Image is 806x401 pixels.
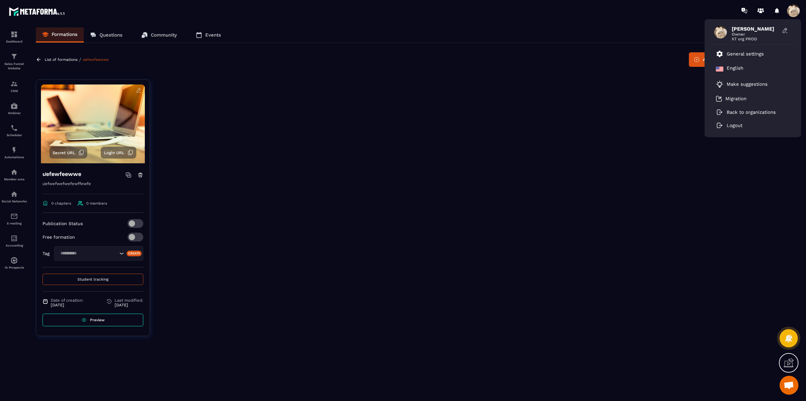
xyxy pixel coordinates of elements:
[689,52,736,67] button: Add a session
[10,31,18,38] img: formation
[53,150,75,155] span: Secret URL
[2,177,27,181] p: Member area
[2,200,27,203] p: Social Networks
[2,40,27,43] p: Dashboard
[84,27,129,43] a: Questions
[2,164,27,186] a: automationsautomationsMember area
[90,318,105,322] span: Preview
[51,201,71,206] span: 0 chapters
[45,57,77,62] a: List of formations
[10,212,18,220] img: email
[10,80,18,88] img: formation
[716,109,776,115] a: Back to organizations
[205,32,221,38] p: Events
[151,32,177,38] p: Community
[2,26,27,48] a: formationformationDashboard
[10,146,18,154] img: automations
[2,230,27,252] a: accountantaccountantAccounting
[83,57,109,62] a: ưefewfeewwe
[2,133,27,137] p: Scheduler
[727,51,764,57] p: General settings
[41,84,145,163] img: background
[10,102,18,110] img: automations
[135,27,183,43] a: Community
[115,303,143,307] p: [DATE]
[86,201,107,206] span: 0 members
[54,246,143,261] div: Search for option
[43,180,143,194] p: ưefwefwefwefewffewfe
[101,147,136,159] button: Login URL
[2,222,27,225] p: E-mailing
[10,235,18,242] img: accountant
[2,244,27,247] p: Accounting
[9,6,65,17] img: logo
[77,277,108,282] span: Student tracking
[10,53,18,60] img: formation
[780,376,798,395] a: Mở cuộc trò chuyện
[43,274,143,285] button: Student tracking
[2,155,27,159] p: Automations
[10,257,18,264] img: automations
[2,208,27,230] a: emailemailE-mailing
[727,81,768,87] p: Make suggestions
[2,266,27,269] p: IA Prospects
[2,89,27,93] p: CRM
[43,314,143,326] a: Preview
[725,96,746,102] p: Migration
[52,32,77,37] p: Formations
[104,150,124,155] span: Login URL
[2,62,27,71] p: Sales Funnel Website
[2,48,27,75] a: formationformationSales Funnel Website
[43,251,49,256] p: Tag
[43,221,83,226] p: Publication Status
[10,124,18,132] img: scheduler
[732,26,779,32] span: [PERSON_NAME]
[43,235,75,240] p: Free formation
[727,109,776,115] p: Back to organizations
[2,142,27,164] a: automationsautomationsAutomations
[43,170,81,178] h4: ưefewfeewwe
[58,250,118,257] input: Search for option
[716,80,782,88] a: Make suggestions
[99,32,122,38] p: Questions
[127,251,142,256] div: Create
[727,123,742,128] p: Logout
[190,27,227,43] a: Events
[51,303,83,307] p: [DATE]
[115,298,143,303] span: Last modified:
[732,32,779,37] span: Owner
[716,50,764,58] a: General settings
[716,96,746,102] a: Migration
[2,75,27,97] a: formationformationCRM
[10,190,18,198] img: social-network
[727,65,743,73] p: English
[2,119,27,142] a: schedulerschedulerScheduler
[51,298,83,303] span: Date of creation:
[10,168,18,176] img: automations
[2,111,27,115] p: Webinar
[36,27,84,43] a: Formations
[49,147,87,159] button: Secret URL
[2,186,27,208] a: social-networksocial-networkSocial Networks
[732,37,779,41] span: XT org PROD
[2,97,27,119] a: automationsautomationsWebinar
[79,57,81,63] span: /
